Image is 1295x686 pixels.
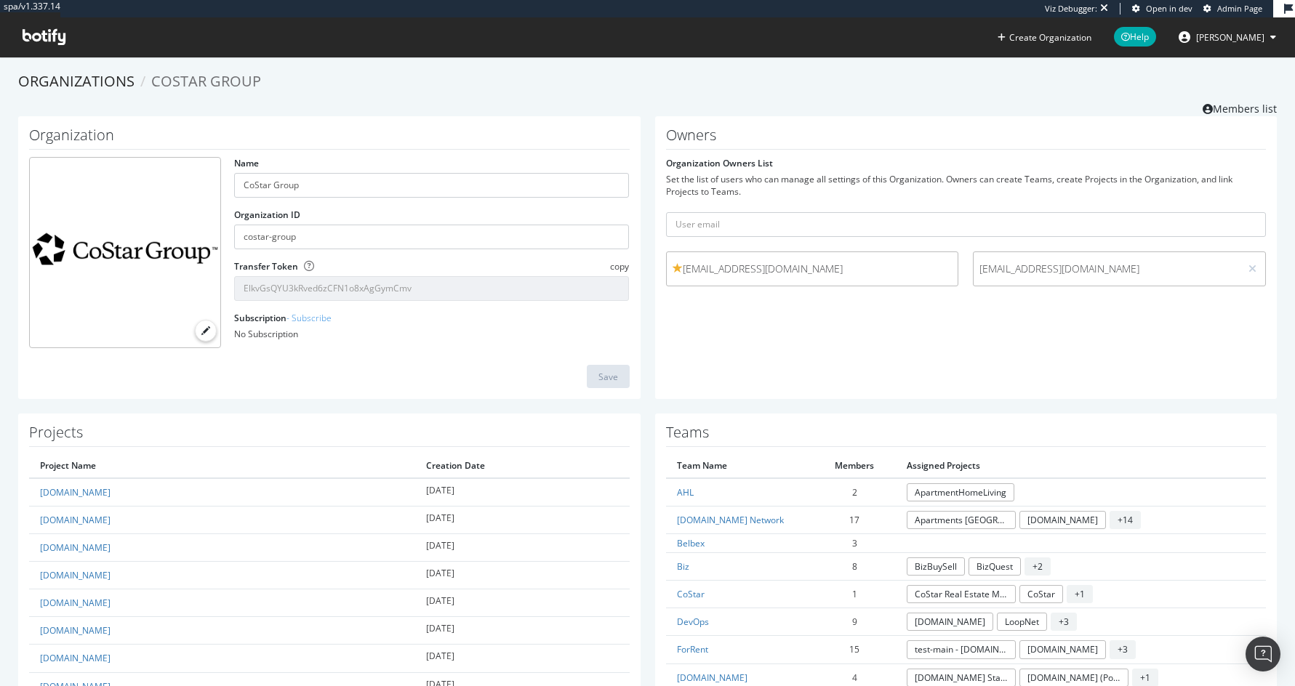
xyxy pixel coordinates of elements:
[234,328,630,340] div: No Subscription
[1051,613,1077,631] span: + 3
[1246,637,1280,671] div: Open Intercom Messenger
[415,589,630,617] td: [DATE]
[18,71,1277,92] ol: breadcrumbs
[1167,25,1288,49] button: [PERSON_NAME]
[415,533,630,561] td: [DATE]
[1110,511,1141,529] span: + 14
[40,486,111,499] a: [DOMAIN_NAME]
[1025,557,1051,576] span: + 2
[1132,3,1192,15] a: Open in dev
[907,585,1016,603] a: CoStar Real Estate Manager
[666,212,1267,237] input: User email
[1019,640,1106,658] a: [DOMAIN_NAME]
[907,511,1016,529] a: Apartments [GEOGRAPHIC_DATA] Ad Hoc
[1203,3,1262,15] a: Admin Page
[677,514,784,526] a: [DOMAIN_NAME] Network
[587,365,630,388] button: Save
[666,454,814,477] th: Team Name
[813,608,896,636] td: 9
[969,557,1021,576] a: BizQuest
[40,597,111,609] a: [DOMAIN_NAME]
[666,157,773,169] label: Organization Owners List
[610,260,629,273] span: copy
[415,506,630,533] td: [DATE]
[29,127,630,150] h1: Organization
[40,652,111,664] a: [DOMAIN_NAME]
[677,616,709,628] a: DevOps
[234,312,332,324] label: Subscription
[1019,585,1063,603] a: CoStar
[415,617,630,645] td: [DATE]
[677,588,705,600] a: CoStar
[40,569,111,581] a: [DOMAIN_NAME]
[415,561,630,589] td: [DATE]
[1067,585,1093,603] span: + 1
[40,624,111,637] a: [DOMAIN_NAME]
[598,371,618,383] div: Save
[813,454,896,477] th: Members
[907,640,1016,658] a: test-main - [DOMAIN_NAME]
[415,478,630,507] td: [DATE]
[813,533,896,552] td: 3
[997,613,1047,631] a: LoopNet
[234,157,259,169] label: Name
[29,424,630,447] h1: Projects
[29,454,415,477] th: Project Name
[234,209,300,221] label: Organization ID
[997,31,1092,44] button: Create Organization
[1203,98,1277,116] a: Members list
[1045,3,1097,15] div: Viz Debugger:
[666,424,1267,447] h1: Teams
[666,173,1267,198] div: Set the list of users who can manage all settings of this Organization. Owners can create Teams, ...
[1217,3,1262,14] span: Admin Page
[286,312,332,324] a: - Subscribe
[677,560,689,573] a: Biz
[18,71,135,91] a: Organizations
[40,541,111,554] a: [DOMAIN_NAME]
[896,454,1266,477] th: Assigned Projects
[813,581,896,608] td: 1
[907,557,965,576] a: BizBuySell
[234,260,298,273] label: Transfer Token
[234,173,630,198] input: name
[40,514,111,526] a: [DOMAIN_NAME]
[415,645,630,672] td: [DATE]
[813,552,896,580] td: 8
[1110,640,1136,658] span: + 3
[234,225,630,249] input: Organization ID
[415,454,630,477] th: Creation Date
[677,643,708,655] a: ForRent
[1146,3,1192,14] span: Open in dev
[979,262,1234,276] span: [EMAIL_ADDRESS][DOMAIN_NAME]
[677,486,694,499] a: AHL
[813,506,896,533] td: 17
[1114,27,1156,47] span: Help
[813,636,896,663] td: 15
[677,671,747,684] a: [DOMAIN_NAME]
[673,262,953,276] span: [EMAIL_ADDRESS][DOMAIN_NAME]
[813,478,896,507] td: 2
[666,127,1267,150] h1: Owners
[151,71,261,91] span: CoStar Group
[1196,31,1264,44] span: dalton
[677,537,705,549] a: Belbex
[907,483,1014,501] a: ApartmentHomeLiving
[907,613,993,631] a: [DOMAIN_NAME]
[1019,511,1106,529] a: [DOMAIN_NAME]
